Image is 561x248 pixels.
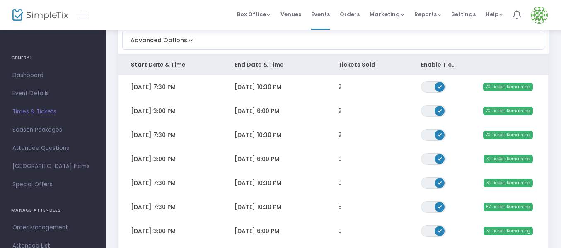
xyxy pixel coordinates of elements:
[237,10,271,18] span: Box Office
[131,203,176,211] span: [DATE] 7:30 PM
[131,131,176,139] span: [DATE] 7:30 PM
[338,83,342,91] span: 2
[414,10,441,18] span: Reports
[235,179,281,187] span: [DATE] 10:30 PM
[338,107,342,115] span: 2
[484,155,533,163] span: 72 Tickets Remaining
[370,10,404,18] span: Marketing
[438,132,442,136] span: ON
[235,203,281,211] span: [DATE] 10:30 PM
[131,107,176,115] span: [DATE] 3:00 PM
[235,107,279,115] span: [DATE] 6:00 PM
[483,107,533,115] span: 70 Tickets Remaining
[235,227,279,235] span: [DATE] 6:00 PM
[484,179,533,187] span: 72 Tickets Remaining
[338,155,342,163] span: 0
[12,143,93,154] span: Attendee Questions
[222,54,326,75] th: End Date & Time
[235,155,279,163] span: [DATE] 6:00 PM
[12,125,93,135] span: Season Packages
[123,31,195,45] button: Advanced Options
[438,108,442,112] span: ON
[11,202,94,219] h4: MANAGE ATTENDEES
[12,106,93,117] span: Times & Tickets
[311,4,330,25] span: Events
[484,203,533,211] span: 67 Tickets Remaining
[483,131,533,139] span: 70 Tickets Remaining
[340,4,360,25] span: Orders
[12,222,93,233] span: Order Management
[280,4,301,25] span: Venues
[338,203,342,211] span: 5
[12,179,93,190] span: Special Offers
[438,204,442,208] span: ON
[235,83,281,91] span: [DATE] 10:30 PM
[486,10,503,18] span: Help
[484,227,533,235] span: 72 Tickets Remaining
[338,131,342,139] span: 2
[438,156,442,160] span: ON
[11,50,94,66] h4: GENERAL
[326,54,409,75] th: Tickets Sold
[131,83,176,91] span: [DATE] 7:30 PM
[131,227,176,235] span: [DATE] 3:00 PM
[409,54,471,75] th: Enable Ticket Sales
[131,179,176,187] span: [DATE] 7:30 PM
[235,131,281,139] span: [DATE] 10:30 PM
[118,54,222,75] th: Start Date & Time
[438,180,442,184] span: ON
[12,161,93,172] span: [GEOGRAPHIC_DATA] Items
[12,88,93,99] span: Event Details
[438,84,442,88] span: ON
[438,228,442,232] span: ON
[131,155,176,163] span: [DATE] 3:00 PM
[451,4,476,25] span: Settings
[338,227,342,235] span: 0
[338,179,342,187] span: 0
[12,70,93,81] span: Dashboard
[483,83,533,91] span: 70 Tickets Remaining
